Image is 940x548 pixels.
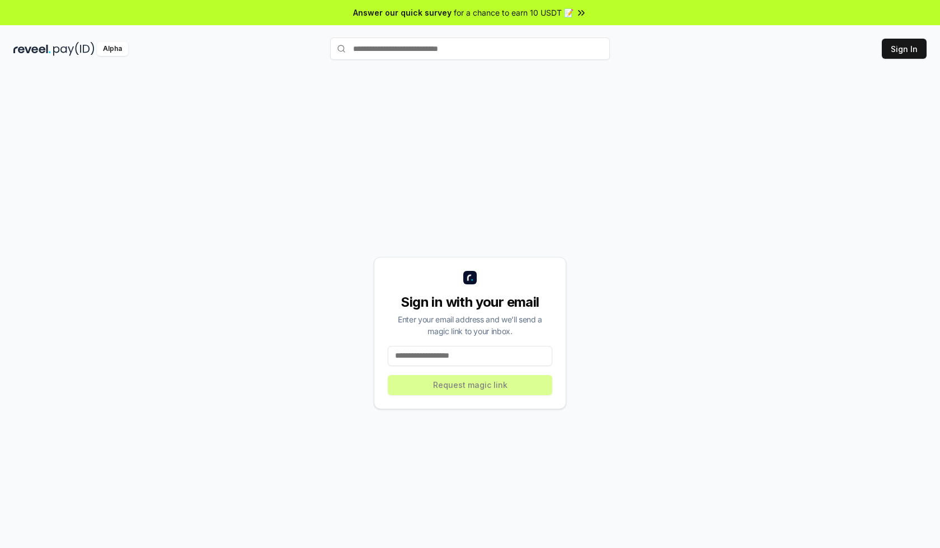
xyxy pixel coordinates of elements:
[388,313,552,337] div: Enter your email address and we’ll send a magic link to your inbox.
[53,42,95,56] img: pay_id
[97,42,128,56] div: Alpha
[353,7,452,18] span: Answer our quick survey
[13,42,51,56] img: reveel_dark
[388,293,552,311] div: Sign in with your email
[882,39,927,59] button: Sign In
[463,271,477,284] img: logo_small
[454,7,574,18] span: for a chance to earn 10 USDT 📝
